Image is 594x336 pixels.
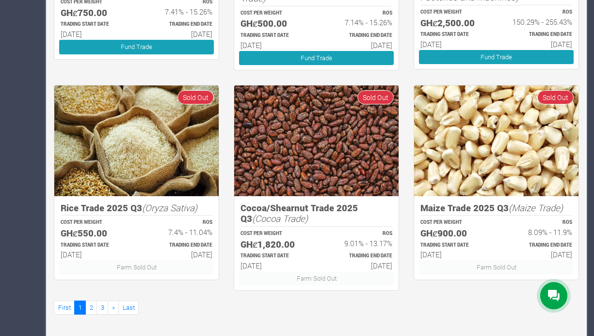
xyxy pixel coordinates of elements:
h6: [DATE] [61,250,128,259]
h6: 9.01% - 13.17% [325,239,393,248]
p: COST PER WEIGHT [61,219,128,226]
p: ROS [325,230,393,237]
a: 3 [96,301,108,315]
h6: [DATE] [241,41,308,50]
p: COST PER WEIGHT [420,9,488,16]
i: (Oryza Sativa) [142,202,197,214]
h6: [DATE] [505,250,573,259]
h5: GHȼ900.00 [420,228,488,239]
a: 2 [85,301,97,315]
p: COST PER WEIGHT [420,219,488,226]
h5: GHȼ500.00 [241,18,308,29]
span: Sold Out [177,90,214,104]
h6: [DATE] [145,30,213,38]
p: ROS [145,219,213,226]
p: Estimated Trading End Date [505,31,573,38]
h5: Cocoa/Shearnut Trade 2025 Q3 [241,202,392,224]
a: Fund Trade [419,50,574,64]
h6: 150.29% - 255.43% [505,17,573,26]
h6: [DATE] [420,250,488,259]
span: Sold Out [357,90,394,104]
p: Estimated Trading Start Date [420,31,488,38]
h5: GHȼ750.00 [61,7,128,18]
h6: 7.4% - 11.04% [145,228,213,236]
span: » [112,303,115,312]
h6: [DATE] [505,40,573,49]
h6: 7.41% - 15.26% [145,7,213,16]
h6: [DATE] [145,250,213,259]
a: Fund Trade [59,40,214,54]
p: ROS [505,219,573,226]
a: 1 [74,301,86,315]
h6: 7.14% - 15.26% [325,18,393,27]
p: ROS [505,9,573,16]
h5: Rice Trade 2025 Q3 [61,202,212,214]
p: COST PER WEIGHT [241,10,308,17]
img: growforme image [414,85,578,196]
p: COST PER WEIGHT [241,230,308,237]
a: Last [118,301,139,315]
h6: [DATE] [325,41,393,50]
img: growforme image [234,85,399,196]
p: Estimated Trading Start Date [241,32,308,39]
h6: [DATE] [325,261,393,270]
h5: GHȼ1,820.00 [241,239,308,250]
h6: [DATE] [61,30,128,38]
p: Estimated Trading End Date [325,252,393,260]
p: Estimated Trading Start Date [241,252,308,260]
img: growforme image [54,85,219,196]
p: Estimated Trading Start Date [61,242,128,249]
a: Fund Trade [239,51,394,65]
h6: [DATE] [420,40,488,49]
i: (Maize Trade) [509,202,563,214]
p: Estimated Trading Start Date [61,21,128,28]
h6: 8.09% - 11.9% [505,228,573,236]
h5: GHȼ2,500.00 [420,17,488,29]
i: (Cocoa Trade) [252,212,308,224]
p: Estimated Trading End Date [505,242,573,249]
h5: Maize Trade 2025 Q3 [420,202,572,214]
h5: GHȼ550.00 [61,228,128,239]
p: Estimated Trading End Date [325,32,393,39]
h6: [DATE] [241,261,308,270]
p: Estimated Trading End Date [145,21,213,28]
p: Estimated Trading End Date [145,242,213,249]
nav: Page Navigation [54,301,579,315]
p: ROS [325,10,393,17]
p: Estimated Trading Start Date [420,242,488,249]
a: First [54,301,75,315]
span: Sold Out [537,90,574,104]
